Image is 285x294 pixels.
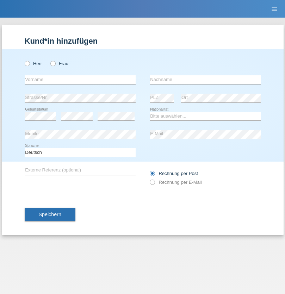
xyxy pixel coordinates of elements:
button: Speichern [25,208,75,221]
label: Rechnung per Post [150,171,198,176]
i: menu [271,6,278,13]
a: menu [267,7,281,11]
span: Speichern [39,212,61,217]
input: Herr [25,61,29,65]
label: Herr [25,61,42,66]
input: Frau [50,61,55,65]
label: Rechnung per E-Mail [150,180,202,185]
label: Frau [50,61,68,66]
input: Rechnung per E-Mail [150,180,154,188]
input: Rechnung per Post [150,171,154,180]
h1: Kund*in hinzufügen [25,37,261,45]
